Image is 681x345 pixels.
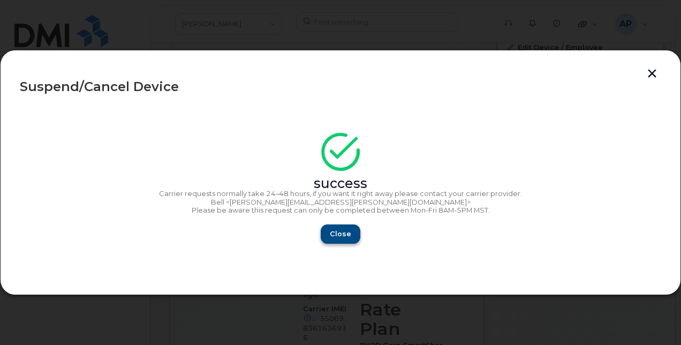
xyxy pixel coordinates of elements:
p: Please be aware this request can only be completed between Mon-Fri 8AM-5PM MST. [20,206,661,215]
p: Carrier requests normally take 24–48 hours, if you want it right away please contact your carrier... [20,190,661,198]
div: Suspend/Cancel Device [20,80,661,93]
p: Bell <[PERSON_NAME][EMAIL_ADDRESS][PERSON_NAME][DOMAIN_NAME]> [20,198,661,207]
div: success [20,179,661,188]
span: Close [330,229,351,239]
button: Close [321,224,360,244]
